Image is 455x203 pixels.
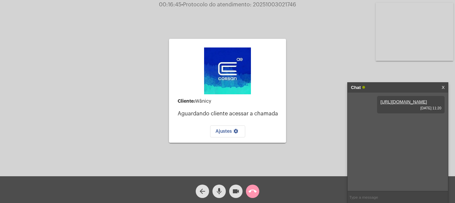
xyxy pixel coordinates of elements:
[210,125,245,137] button: Ajustes
[204,47,251,94] img: d4669ae0-8c07-2337-4f67-34b0df7f5ae4.jpeg
[215,129,240,134] span: Ajustes
[380,99,427,104] a: [URL][DOMAIN_NAME]
[178,99,281,104] div: Wânicy
[232,128,240,136] mat-icon: settings
[181,2,296,7] span: Protocolo do atendimento: 20251003021746
[181,2,183,7] span: •
[380,106,441,110] span: [DATE] 11:20
[351,83,361,93] strong: Chat
[348,191,448,203] input: Type a message
[178,99,195,103] strong: Cliente:
[442,83,445,93] a: X
[159,2,181,7] span: 00:16:45
[362,86,365,89] span: Online
[178,111,281,117] p: Aguardando cliente acessar a chamada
